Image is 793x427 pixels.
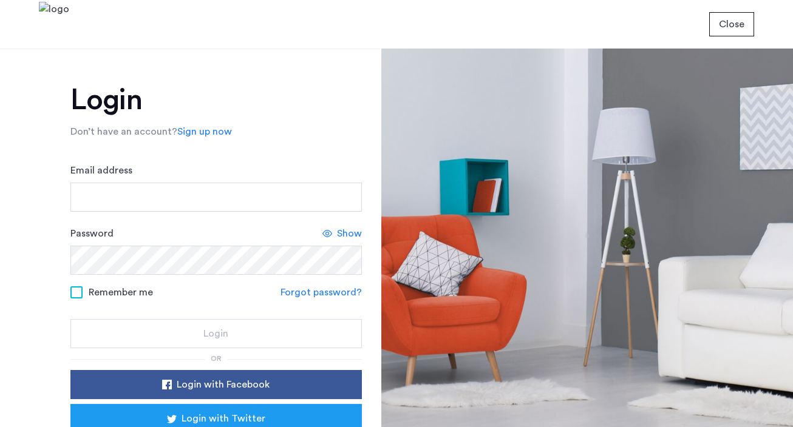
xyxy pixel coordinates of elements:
[70,226,114,241] label: Password
[70,86,362,115] h1: Login
[709,12,754,36] button: button
[203,326,228,341] span: Login
[211,355,222,362] span: or
[281,285,362,300] a: Forgot password?
[70,319,362,348] button: button
[719,17,744,32] span: Close
[70,370,362,399] button: button
[70,127,177,136] span: Don’t have an account?
[89,285,153,300] span: Remember me
[337,226,362,241] span: Show
[177,124,232,139] a: Sign up now
[177,377,270,392] span: Login with Facebook
[70,163,132,178] label: Email address
[39,2,69,47] img: logo
[182,411,265,426] span: Login with Twitter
